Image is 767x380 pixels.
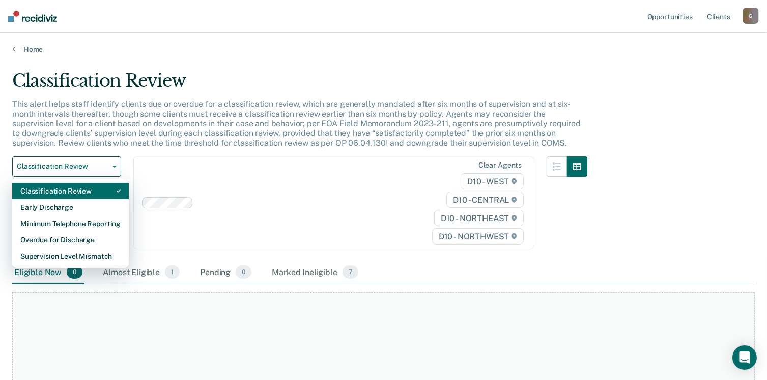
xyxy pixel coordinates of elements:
span: Classification Review [17,162,108,171]
span: 0 [67,265,82,279]
div: Pending0 [198,261,253,284]
img: Recidiviz [8,11,57,22]
span: D10 - NORTHWEST [432,228,524,245]
span: 1 [165,265,180,279]
div: Classification Review [12,70,587,99]
div: Open Intercom Messenger [732,345,757,370]
div: Supervision Level Mismatch [20,248,121,264]
div: Almost Eligible1 [101,261,182,284]
span: 0 [236,265,251,279]
div: Early Discharge [20,199,121,215]
div: Marked Ineligible7 [270,261,360,284]
div: Eligible Now0 [12,261,84,284]
div: Minimum Telephone Reporting [20,215,121,232]
span: D10 - WEST [461,173,524,189]
span: D10 - CENTRAL [446,192,524,208]
span: 7 [343,265,358,279]
button: Classification Review [12,156,121,177]
div: Overdue for Discharge [20,232,121,248]
div: Classification Review [20,183,121,199]
span: D10 - NORTHEAST [434,210,524,226]
a: Home [12,45,755,54]
div: Clear agents [478,161,522,170]
button: G [743,8,759,24]
p: This alert helps staff identify clients due or overdue for a classification review, which are gen... [12,99,581,148]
